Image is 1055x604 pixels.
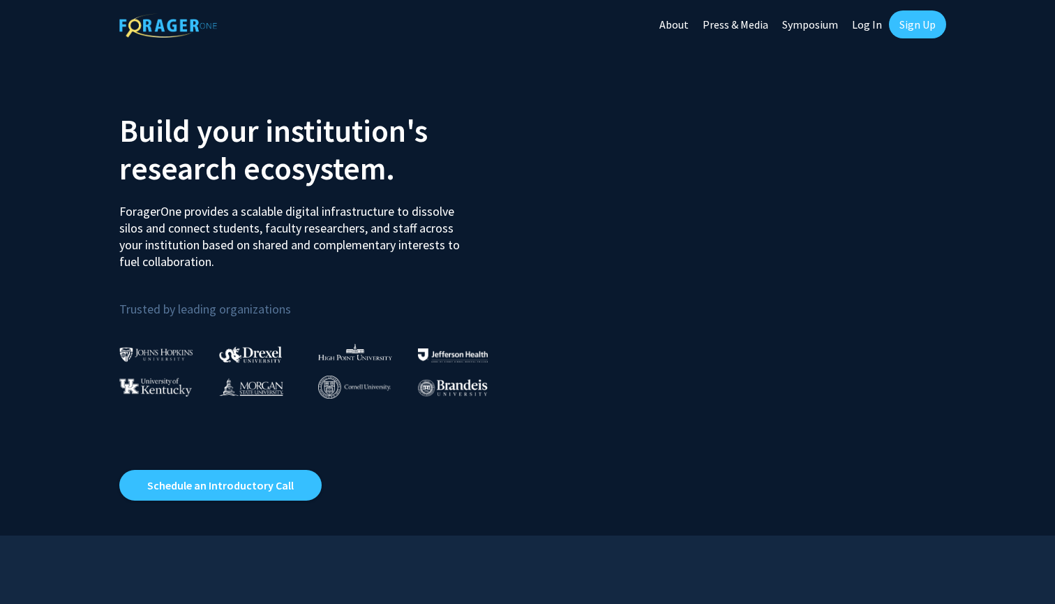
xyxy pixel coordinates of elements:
[219,378,283,396] img: Morgan State University
[219,346,282,362] img: Drexel University
[119,378,192,397] img: University of Kentucky
[119,193,470,270] p: ForagerOne provides a scalable digital infrastructure to dissolve silos and connect students, fac...
[119,347,193,362] img: Johns Hopkins University
[889,10,946,38] a: Sign Up
[318,344,392,360] img: High Point University
[119,470,322,501] a: Opens in a new tab
[119,281,517,320] p: Trusted by leading organizations
[418,348,488,362] img: Thomas Jefferson University
[318,376,391,399] img: Cornell University
[119,13,217,38] img: ForagerOne Logo
[119,112,517,187] h2: Build your institution's research ecosystem.
[418,379,488,397] img: Brandeis University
